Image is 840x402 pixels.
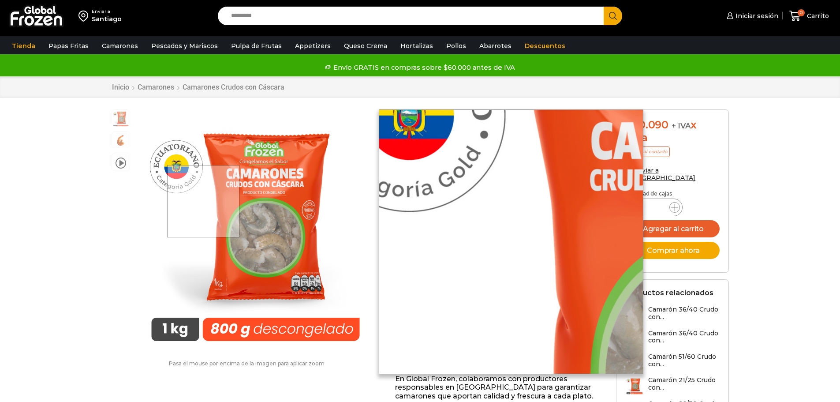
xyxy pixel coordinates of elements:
[44,38,93,54] a: Papas Fritas
[648,353,720,368] h3: Camarón 51/60 Crudo con...
[340,38,392,54] a: Queso Crema
[520,38,570,54] a: Descuentos
[78,8,92,23] img: address-field-icon.svg
[112,110,130,128] span: PM04005012
[182,83,285,91] a: Camarones Crudos con Cáscara
[625,119,720,144] div: x caja
[604,7,622,25] button: Search button
[112,83,130,91] a: Inicio
[724,7,778,25] a: Iniciar sesión
[625,353,720,372] a: Camarón 51/60 Crudo con...
[147,38,222,54] a: Pescados y Mariscos
[396,38,437,54] a: Hortalizas
[7,38,40,54] a: Tienda
[112,83,285,91] nav: Breadcrumb
[648,376,720,391] h3: Camarón 21/25 Crudo con...
[625,289,713,297] h2: Productos relacionados
[625,242,720,259] button: Comprar ahora
[97,38,142,54] a: Camarones
[475,38,516,54] a: Abarrotes
[291,38,335,54] a: Appetizers
[137,83,175,91] a: Camarones
[625,376,720,395] a: Camarón 21/25 Crudo con...
[625,306,720,325] a: Camarón 36/40 Crudo con...
[625,220,720,237] button: Agregar al carrito
[442,38,470,54] a: Pollos
[787,6,831,26] a: 0 Carrito
[646,201,662,214] input: Product quantity
[92,15,122,23] div: Santiago
[648,330,720,345] h3: Camarón 36/40 Crudo con...
[112,361,382,367] p: Pasa el mouse por encima de la imagen para aplicar zoom
[648,306,720,321] h3: Camarón 36/40 Crudo con...
[672,121,691,130] span: + IVA
[798,9,805,16] span: 0
[805,11,829,20] span: Carrito
[395,375,603,400] p: En Global Frozen, colaboramos con productores responsables en [GEOGRAPHIC_DATA] para garantizar c...
[227,38,286,54] a: Pulpa de Frutas
[733,11,778,20] span: Iniciar sesión
[625,166,696,182] a: Enviar a [GEOGRAPHIC_DATA]
[92,8,122,15] div: Enviar a
[625,191,720,197] p: Cantidad de cajas
[625,147,670,157] p: Precio al contado
[625,118,668,131] bdi: 80.090
[625,330,720,349] a: Camarón 36/40 Crudo con...
[112,131,130,149] span: camaron-con-cascara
